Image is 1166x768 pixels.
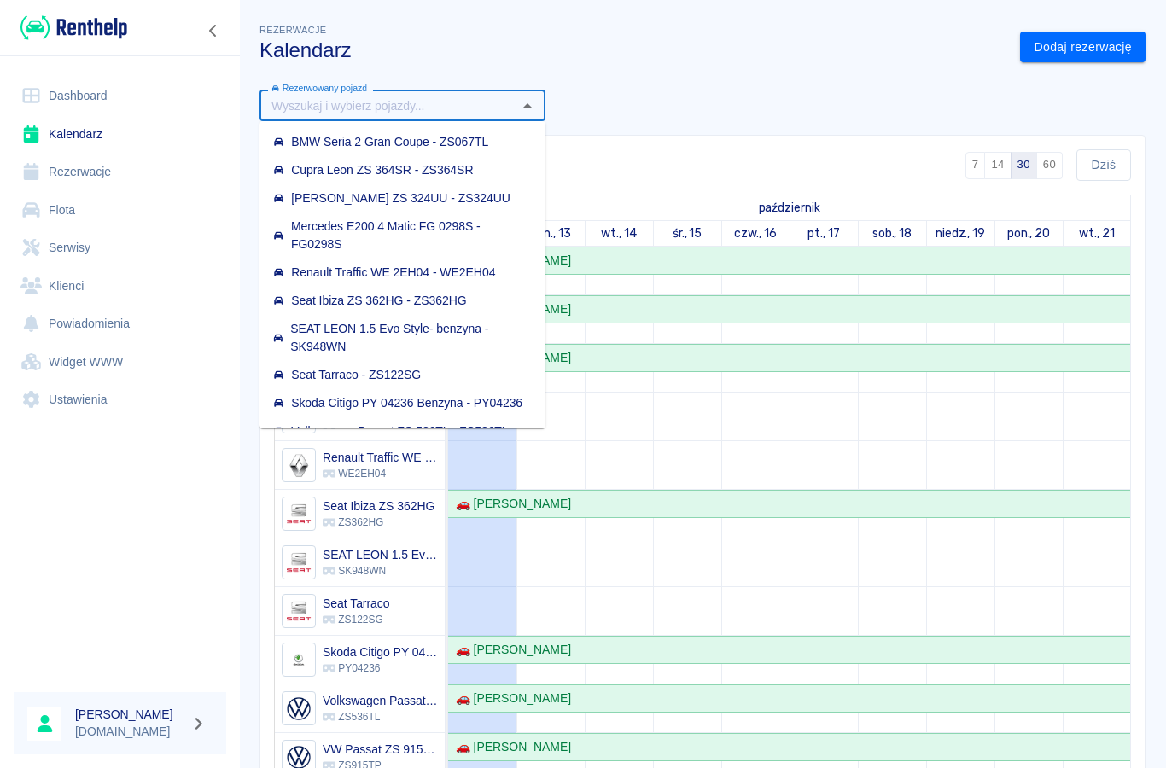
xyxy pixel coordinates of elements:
[14,267,226,305] a: Klienci
[14,229,226,267] a: Serwisy
[323,449,438,466] h6: Renault Traffic WE 2EH04
[965,152,986,179] button: 7 dni
[1011,152,1037,179] button: 30 dni
[755,195,825,220] a: 12 października 2025
[284,500,312,528] img: Image
[1003,221,1055,246] a: 20 października 2025
[284,695,312,723] img: Image
[323,595,390,612] h6: Seat Tarraco
[323,643,438,660] h6: Skoda Citigo PY 04236 Benzyna
[75,723,184,741] p: [DOMAIN_NAME]
[730,221,781,246] a: 16 października 2025
[14,153,226,191] a: Rezerwacje
[323,692,438,709] h6: Volkswagen Passat ZS 536TL
[14,381,226,419] a: Ustawienia
[516,94,539,118] button: Zamknij
[668,221,707,246] a: 15 października 2025
[259,25,326,35] span: Rezerwacje
[20,14,127,42] img: Renthelp logo
[271,82,367,95] div: Rezerwowany pojazd
[14,77,226,115] a: Dashboard
[1020,32,1146,63] a: Dodaj rezerwację
[1075,221,1119,246] a: 21 października 2025
[323,515,434,530] p: ZS362HG
[526,221,575,246] a: 13 października 2025
[931,221,990,246] a: 19 października 2025
[868,221,917,246] a: 18 października 2025
[323,709,438,724] p: ZS536TL
[323,660,438,676] p: PY04236
[273,292,467,310] div: Seat Ibiza ZS 362HG - ZS362HG
[273,161,473,179] div: Cupra Leon ZS 364SR - ZS364SR
[323,612,390,627] p: ZS122SG
[75,706,184,723] h6: [PERSON_NAME]
[14,14,127,42] a: Renthelp logo
[273,422,509,440] div: Volkswagen Passat ZS 536TL - ZS536TL
[201,20,226,42] button: Zwiń nawigację
[265,95,512,116] input: Wyszukaj i wybierz pojazdy...
[449,495,571,513] div: 🚗 [PERSON_NAME]
[284,549,312,577] img: Image
[449,689,571,707] div: 🚗 [PERSON_NAME]
[284,451,312,480] img: Image
[323,466,438,481] p: WE2EH04
[273,189,510,207] div: [PERSON_NAME] ZS 324UU - ZS324UU
[449,738,571,756] div: 🚗 [PERSON_NAME]
[597,221,641,246] a: 14 października 2025
[273,264,495,282] div: Renault Traffic WE 2EH04 - WE2EH04
[803,221,844,246] a: 17 października 2025
[323,563,438,579] p: SK948WN
[14,343,226,381] a: Widget WWW
[449,641,571,659] div: 🚗 [PERSON_NAME]
[273,218,532,253] div: Mercedes E200 4 Matic FG 0298S - FG0298S
[284,646,312,674] img: Image
[984,152,1011,179] button: 14 dni
[273,133,488,151] div: BMW Seria 2 Gran Coupe - ZS067TL
[1076,149,1131,181] button: Dziś
[1036,152,1063,179] button: 60 dni
[323,497,434,515] h6: Seat Ibiza ZS 362HG
[273,394,522,412] div: Skoda Citigo PY 04236 Benzyna - PY04236
[14,115,226,154] a: Kalendarz
[284,597,312,625] img: Image
[323,546,438,563] h6: SEAT LEON 1.5 Evo Style- benzyna
[273,366,421,384] div: Seat Tarraco - ZS122SG
[259,38,1006,62] h3: Kalendarz
[273,320,532,356] div: SEAT LEON 1.5 Evo Style- benzyna - SK948WN
[14,191,226,230] a: Flota
[323,741,438,758] h6: VW Passat ZS 915TP
[14,305,226,343] a: Powiadomienia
